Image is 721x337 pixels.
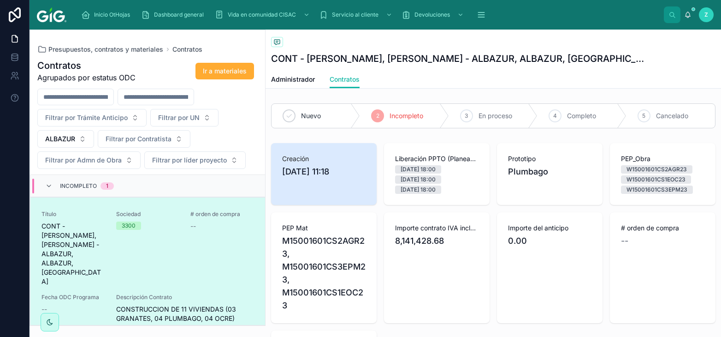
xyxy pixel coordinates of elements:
span: 3 [465,112,468,120]
span: -- [41,305,47,314]
span: 0.00 [508,235,591,247]
span: Servicio al cliente [332,11,378,18]
h1: CONT - [PERSON_NAME], [PERSON_NAME] - ALBAZUR, ALBAZUR, [GEOGRAPHIC_DATA] [271,52,646,65]
h1: Contratos [37,59,136,72]
span: Importe del anticipo [508,223,591,233]
span: 2 [376,112,379,120]
a: Servicio al cliente [316,6,397,23]
span: Liberación PPTO (Planeación) [395,154,479,163]
span: -- [621,235,628,247]
span: -- [190,222,196,231]
span: [DATE] 11:18 [282,165,366,178]
span: Presupuestos, contratos y materiales [48,45,163,54]
span: Devoluciones [414,11,450,18]
a: TítuloCONT - [PERSON_NAME], [PERSON_NAME] - ALBAZUR, ALBAZUR, [GEOGRAPHIC_DATA]Sociedad3300# orde... [30,197,265,336]
span: Contratos [330,75,360,84]
button: Select Button [37,130,94,148]
span: PEP_Obra [621,154,704,163]
div: W15001601CS3EPM23 [626,186,687,194]
button: Select Button [37,151,141,169]
div: [DATE] 18:00 [401,186,436,194]
span: # orden de compra [621,223,704,233]
button: Ir a materiales [195,63,254,79]
span: Incompleto [390,111,423,120]
div: [DATE] 18:00 [401,175,436,184]
a: Devoluciones [399,6,468,23]
a: Inicio OtHojas [78,6,136,23]
a: Vida en comunidad CISAC [212,6,314,23]
a: Presupuestos, contratos y materiales [37,45,163,54]
button: Select Button [150,109,219,126]
a: Dashboard general [138,6,210,23]
span: Incompleto [60,182,97,190]
span: Título [41,211,105,218]
span: Filtrar por UN [158,113,200,122]
span: 4 [553,112,557,120]
div: [DATE] 18:00 [401,165,436,174]
span: Prototipo [508,154,591,163]
span: Administrador [271,75,315,84]
span: PEP Mat [282,223,366,233]
span: Descripción Contrato [116,294,254,301]
span: # orden de compra [190,211,254,218]
a: Administrador [271,71,315,90]
button: Select Button [98,130,190,148]
span: Cancelado [656,111,688,120]
div: W15001601CS1EOC23 [626,175,686,184]
div: W15001601CS2AGR23 [626,165,687,174]
span: CONT - [PERSON_NAME], [PERSON_NAME] - ALBAZUR, ALBAZUR, [GEOGRAPHIC_DATA] [41,222,105,286]
img: App logo [37,7,66,22]
span: Importe contrato IVA incluido [395,223,479,233]
span: Agrupados por estatus ODC [37,72,136,83]
a: Contratos [172,45,202,54]
span: Fecha ODC Programa [41,294,105,301]
span: En proceso [479,111,512,120]
span: Inicio OtHojas [94,11,130,18]
button: Select Button [37,109,147,126]
span: Dashboard general [154,11,204,18]
span: Filtrar por Contratista [106,134,171,144]
span: 5 [642,112,645,120]
div: scrollable content [74,5,664,25]
a: Contratos [330,71,360,89]
span: Plumbago [508,165,591,178]
span: Creación [282,154,366,163]
span: Filtrar por Admn de Obra [45,156,122,165]
button: Select Button [144,151,246,169]
span: Z [704,11,708,18]
span: Filtrar por líder proyecto [152,156,227,165]
span: CONSTRUCCION DE 11 VIVIENDAS (03 GRANATES, 04 PLUMBAGO, 04 OCRE) [116,305,254,323]
span: Ir a materiales [203,66,247,76]
span: ALBAZUR [45,134,75,144]
span: Nuevo [301,111,321,120]
span: Vida en comunidad CISAC [228,11,296,18]
div: 1 [106,182,108,190]
span: M15001601CS2AGR23, M15001601CS3EPM23, M15001601CS1EOC23 [282,235,366,312]
span: 8,141,428.68 [395,235,479,247]
div: 3300 [122,222,136,230]
span: Filtrar por Trámite Anticipo [45,113,128,122]
span: Sociedad [116,211,180,218]
span: Completo [567,111,596,120]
